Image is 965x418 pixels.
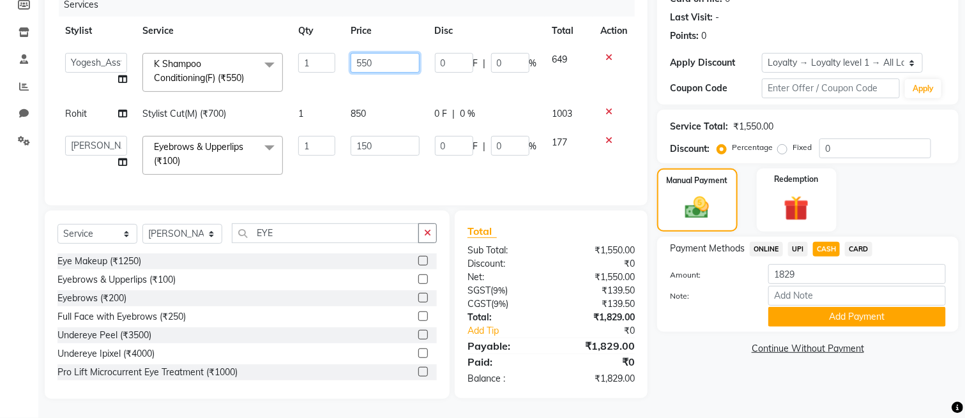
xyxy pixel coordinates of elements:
[551,271,644,284] div: ₹1,550.00
[701,29,706,43] div: 0
[458,257,551,271] div: Discount:
[660,342,956,355] a: Continue Without Payment
[57,17,135,45] th: Stylist
[552,108,573,119] span: 1003
[545,17,593,45] th: Total
[435,107,448,121] span: 0 F
[552,54,568,65] span: 649
[180,155,186,167] a: x
[750,242,783,257] span: ONLINE
[788,242,808,257] span: UPI
[467,225,497,238] span: Total
[135,17,291,45] th: Service
[453,107,455,121] span: |
[593,17,635,45] th: Action
[57,292,126,305] div: Eyebrows (₹200)
[291,17,343,45] th: Qty
[154,58,244,83] span: K Shampoo Conditioning(F) (₹550)
[551,311,644,324] div: ₹1,829.00
[298,108,303,119] span: 1
[427,17,545,45] th: Disc
[768,286,946,306] input: Add Note
[905,79,941,98] button: Apply
[458,372,551,385] div: Balance :
[670,11,713,24] div: Last Visit:
[660,290,759,302] label: Note:
[57,255,141,268] div: Eye Makeup (₹1250)
[732,142,773,153] label: Percentage
[670,242,745,255] span: Payment Methods
[458,244,551,257] div: Sub Total:
[232,223,419,243] input: Search or Scan
[458,324,566,338] a: Add Tip
[244,72,250,84] a: x
[670,56,762,70] div: Apply Discount
[793,142,812,153] label: Fixed
[768,264,946,284] input: Amount
[670,29,699,43] div: Points:
[529,140,537,153] span: %
[551,354,644,369] div: ₹0
[670,142,710,156] div: Discount:
[473,57,478,70] span: F
[458,271,551,284] div: Net:
[57,366,238,379] div: Pro Lift Microcurrent Eye Treatment (₹1000)
[57,273,176,287] div: Eyebrows & Upperlips (₹100)
[845,242,872,257] span: CARD
[467,285,490,296] span: SGST
[551,372,644,385] div: ₹1,829.00
[775,174,819,185] label: Redemption
[529,57,537,70] span: %
[551,284,644,297] div: ₹139.50
[660,269,759,281] label: Amount:
[343,17,427,45] th: Price
[715,11,719,24] div: -
[467,298,491,310] span: CGST
[493,285,505,295] span: 9%
[494,299,506,309] span: 9%
[733,120,773,133] div: ₹1,550.00
[65,108,87,119] span: Rohit
[57,347,155,361] div: Undereye Ipixel (₹4000)
[483,140,486,153] span: |
[776,193,817,224] img: _gift.svg
[154,141,243,166] span: Eyebrows & Upperlips (₹100)
[768,307,946,327] button: Add Payment
[670,120,728,133] div: Service Total:
[458,284,551,297] div: ( )
[473,140,478,153] span: F
[670,82,762,95] div: Coupon Code
[678,194,717,221] img: _cash.svg
[458,354,551,369] div: Paid:
[57,329,151,342] div: Undereye Peel (₹3500)
[551,244,644,257] div: ₹1,550.00
[762,78,900,98] input: Enter Offer / Coupon Code
[483,57,486,70] span: |
[458,297,551,311] div: ( )
[566,324,644,338] div: ₹0
[552,137,568,148] span: 177
[458,338,551,354] div: Payable:
[57,310,186,324] div: Full Face with Eyebrows (₹250)
[551,297,644,311] div: ₹139.50
[667,175,728,186] label: Manual Payment
[551,338,644,354] div: ₹1,829.00
[551,257,644,271] div: ₹0
[458,311,551,324] div: Total:
[142,108,226,119] span: Stylist Cut(M) (₹700)
[813,242,840,257] span: CASH
[351,108,366,119] span: 850
[460,107,476,121] span: 0 %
